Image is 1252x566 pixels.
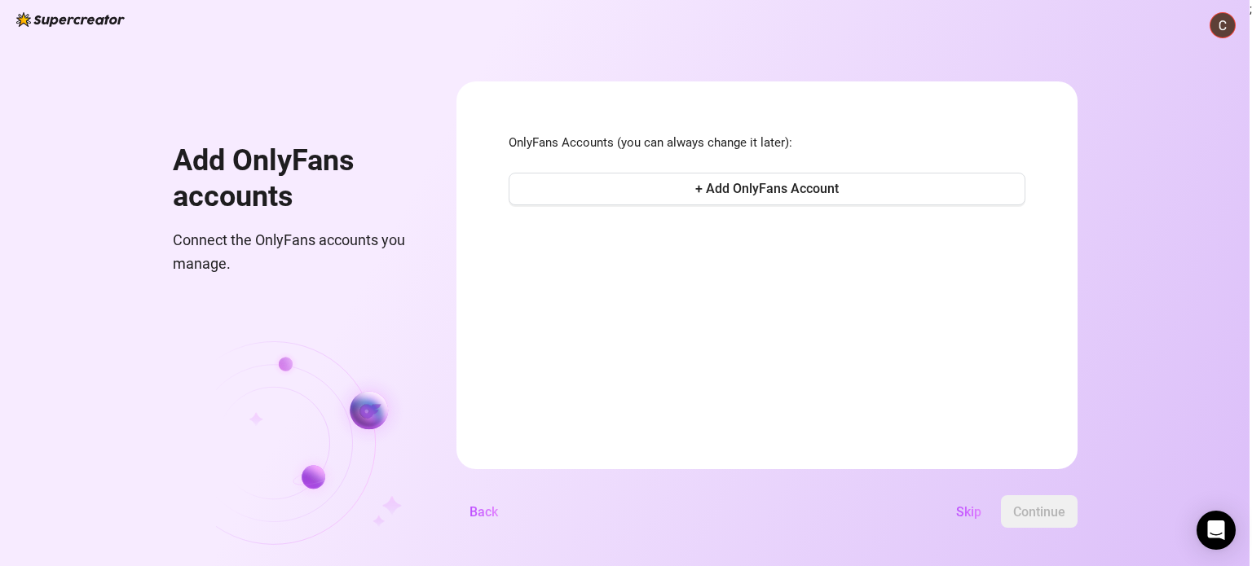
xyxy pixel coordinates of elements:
[16,12,125,27] img: logo
[1210,13,1235,37] img: ACg8ocILEj5PZgVclmoo8Uz6cgnxfCt2CUbdzavrwLw2ihfIHeiaIA=s96-c
[469,504,498,520] span: Back
[956,504,981,520] span: Skip
[509,173,1025,205] button: + Add OnlyFans Account
[1001,495,1078,528] button: Continue
[695,181,839,196] span: + Add OnlyFans Account
[943,495,994,528] button: Skip
[1197,511,1236,550] div: Open Intercom Messenger
[173,229,417,275] span: Connect the OnlyFans accounts you manage.
[509,134,1025,153] span: OnlyFans Accounts (you can always change it later):
[173,143,417,214] h1: Add OnlyFans accounts
[456,495,511,528] button: Back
